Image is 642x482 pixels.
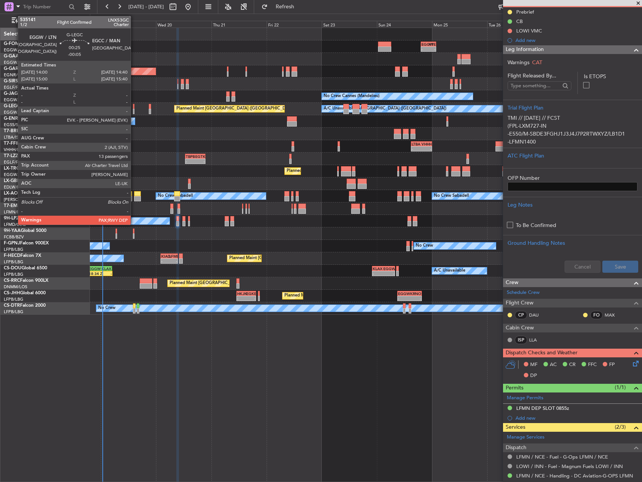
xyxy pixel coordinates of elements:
[516,9,534,15] div: Prebrief
[4,129,52,133] a: T7-BREChallenger 604
[4,204,19,208] span: T7-EMI
[324,103,446,114] div: A/C Unavailable [GEOGRAPHIC_DATA] ([GEOGRAPHIC_DATA])
[4,54,21,59] span: G-GAAL
[432,21,487,28] div: Mon 25
[4,209,26,215] a: LFMN/NCE
[161,259,169,263] div: -
[186,159,195,164] div: -
[324,91,380,102] div: No Crew Cannes (Mandelieu)
[515,415,638,421] div: Add new
[515,336,527,344] div: ISP
[530,372,537,380] span: DP
[4,47,26,53] a: EGGW/LTN
[161,254,169,258] div: KIAD
[4,216,19,221] span: 9H-LPZ
[284,290,403,301] div: Planned Maint [GEOGRAPHIC_DATA] ([GEOGRAPHIC_DATA])
[516,463,623,470] a: LOWI / INN - Fuel - Magnum Fuels LOWI / INN
[416,240,433,252] div: No Crew
[516,18,523,25] div: CB
[170,278,289,289] div: Planned Maint [GEOGRAPHIC_DATA] ([GEOGRAPHIC_DATA])
[4,104,20,108] span: G-LEGC
[4,266,47,270] a: CS-DOUGlobal 6500
[4,172,26,178] a: EGGW/LTN
[515,37,638,43] div: Add new
[4,66,66,71] a: G-GARECessna Citation XLS+
[507,394,543,402] a: Manage Permits
[506,423,525,432] span: Services
[4,42,23,46] span: G-FOMO
[373,266,383,271] div: KLAX
[4,147,26,153] a: VHHH/HKG
[186,154,195,159] div: TBPB
[4,303,20,308] span: CS-DTR
[4,229,21,233] span: 9H-YAA
[4,179,41,183] a: LX-GBHFalcon 7X
[377,21,432,28] div: Sun 24
[4,184,26,190] a: EDLW/DTM
[4,291,20,295] span: CS-JHH
[158,190,193,202] div: No Crew Sabadell
[4,91,48,96] a: G-JAGAPhenom 300
[4,216,43,221] a: 9H-LPZLegacy 500
[508,112,637,144] div: TMI // [DATE] // FCST (FPL-LXM727-IN -E550/M-SBDE3FGHJ1J3J4J7P2RTWXYZ/LB1D1 -LFMN1400 -N0474F320 ...
[4,234,24,240] a: FCBB/BZV
[529,337,546,343] a: LLA
[506,349,577,357] span: Dispatch Checks and Weather
[412,142,421,146] div: LTBA
[91,15,104,22] div: [DATE]
[550,361,557,369] span: AC
[100,266,111,271] div: KLAX
[169,254,177,258] div: LFMN
[429,42,436,46] div: KTEB
[434,190,469,202] div: No Crew Sabadell
[516,454,608,460] a: LFMN / NCE - Fuel - G-Ops LFMN / NCE
[4,97,26,103] a: EGGW/LTN
[532,59,542,66] span: CAT
[4,284,27,290] a: DNMM/LOS
[89,271,100,276] div: 18:34 Z
[421,47,429,51] div: -
[4,266,22,270] span: CS-DOU
[4,122,24,128] a: EGSS/STN
[516,473,633,479] a: LFMN / NCE - Handling - DC Aviation-G-OPS LFMN
[4,259,23,265] a: LFPB/LBG
[4,241,20,246] span: F-GPNJ
[4,309,23,315] a: LFPB/LBG
[516,405,569,411] div: LFMN DEP SLOT 0855z
[4,291,46,295] a: CS-JHHGlobal 6000
[4,66,21,71] span: G-GARE
[156,21,211,28] div: Wed 20
[101,21,156,28] div: Tue 19
[4,191,58,196] a: LX-AOACitation Mustang
[373,271,383,276] div: -
[229,253,348,264] div: Planned Maint [GEOGRAPHIC_DATA] ([GEOGRAPHIC_DATA])
[383,266,394,271] div: EGGW
[508,72,571,80] span: Flight Released By...
[398,291,410,296] div: EGGW
[569,361,576,369] span: CR
[487,21,542,28] div: Tue 26
[508,104,637,112] div: Trial Flight Plan
[4,222,26,227] a: LFMD/CEQ
[506,324,534,332] span: Cabin Crew
[322,21,377,28] div: Sat 23
[89,266,100,271] div: EGGW
[615,383,626,391] span: (1/1)
[4,54,66,59] a: G-GAALCessna Citation XLS+
[410,291,421,296] div: KRNO
[609,361,615,369] span: FP
[4,154,19,158] span: T7-LZZI
[128,3,164,10] span: [DATE] - [DATE]
[4,229,46,233] a: 9H-YAAGlobal 5000
[169,259,177,263] div: -
[237,296,246,301] div: -
[516,28,542,34] div: LOWI VMC
[4,159,23,165] a: EGLF/FAB
[584,73,637,80] label: Is ETOPS
[506,299,534,307] span: Flight Crew
[4,141,38,146] a: T7-FFIFalcon 7X
[4,197,48,202] a: [PERSON_NAME]/QSA
[258,1,303,13] button: Refresh
[100,271,111,276] div: -
[530,361,537,369] span: MF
